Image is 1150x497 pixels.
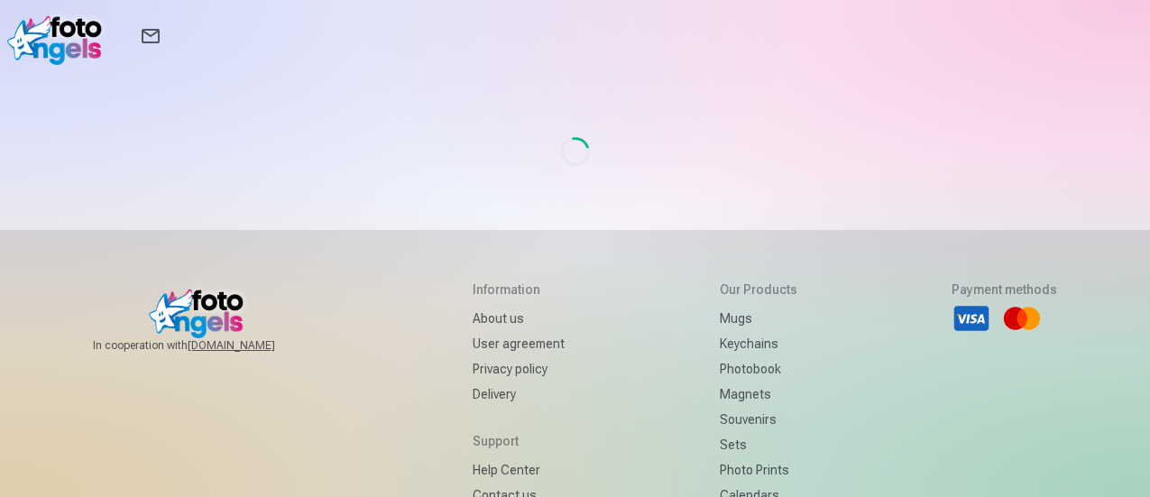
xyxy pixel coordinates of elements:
[720,281,797,299] h5: Our products
[720,407,797,432] a: Souvenirs
[473,306,565,331] a: About us
[473,331,565,356] a: User agreement
[473,457,565,483] a: Help Center
[7,7,111,65] img: /v1
[720,432,797,457] a: Sets
[1002,299,1042,338] li: Mastercard
[93,338,318,353] span: In cooperation with
[720,356,797,382] a: Photobook
[952,281,1057,299] h5: Payment methods
[720,382,797,407] a: Magnets
[188,338,318,353] a: [DOMAIN_NAME]
[473,281,565,299] h5: Information
[952,299,991,338] li: Visa
[473,356,565,382] a: Privacy policy
[473,382,565,407] a: Delivery
[720,331,797,356] a: Keychains
[720,306,797,331] a: Mugs
[473,432,565,450] h5: Support
[720,457,797,483] a: Photo prints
